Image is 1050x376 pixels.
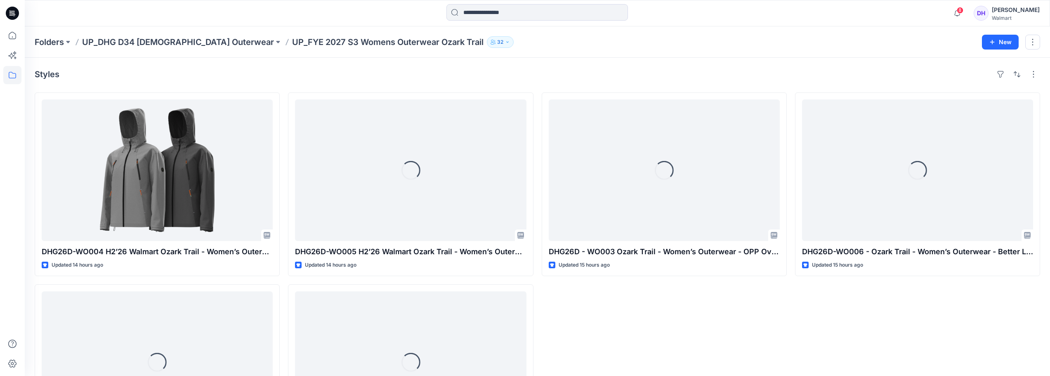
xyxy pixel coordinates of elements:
[559,261,610,270] p: Updated 15 hours ago
[957,7,963,14] span: 8
[35,36,64,48] a: Folders
[974,6,989,21] div: DH
[992,15,1040,21] div: Walmart
[487,36,514,48] button: 32
[497,38,503,47] p: 32
[35,69,59,79] h4: Styles
[992,5,1040,15] div: [PERSON_NAME]
[52,261,103,270] p: Updated 14 hours ago
[42,246,273,258] p: DHG26D-WO004 H2’26 Walmart Ozark Trail - Women’s Outerwear - Best Shell Jacket Opt.1
[292,36,484,48] p: UP_FYE 2027 S3 Womens Outerwear Ozark Trail
[812,261,863,270] p: Updated 15 hours ago
[305,261,356,270] p: Updated 14 hours ago
[549,246,780,258] p: DHG26D - WO003 Ozark Trail - Women’s Outerwear - OPP Oversized Parka
[82,36,274,48] a: UP_DHG D34 [DEMOGRAPHIC_DATA] Outerwear
[42,99,273,241] a: DHG26D-WO004 H2’26 Walmart Ozark Trail - Women’s Outerwear - Best Shell Jacket Opt.1
[295,246,526,258] p: DHG26D-WO005 H2’26 Walmart Ozark Trail - Women’s Outerwear - Best Shell Jacket, Opt.2
[802,246,1033,258] p: DHG26D-WO006 - Ozark Trail - Women’s Outerwear - Better Lightweight Windbreaker
[982,35,1019,50] button: New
